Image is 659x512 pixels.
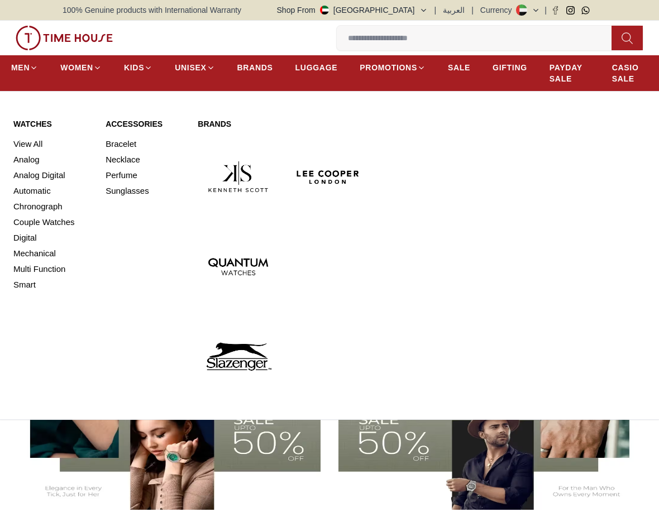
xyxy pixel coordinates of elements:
a: MEN [11,58,38,78]
img: Tornado [288,226,369,307]
span: UNISEX [175,62,206,73]
span: BRANDS [237,62,273,73]
img: Men's Watches Banner [338,342,641,510]
span: KIDS [124,62,144,73]
img: Lee Cooper [288,136,369,217]
button: العربية [443,4,465,16]
span: | [471,4,474,16]
a: CASIO SALE [612,58,648,89]
a: Bracelet [106,136,184,152]
a: Watches [13,118,92,130]
a: View All [13,136,92,152]
span: CASIO SALE [612,62,648,84]
a: WOMEN [60,58,102,78]
a: Analog [13,152,92,168]
img: ... [16,26,113,50]
span: LUGGAGE [295,62,338,73]
a: Necklace [106,152,184,168]
a: Mechanical [13,246,92,261]
a: KIDS [124,58,152,78]
img: Kenneth Scott [198,136,279,217]
img: Quantum [198,226,279,307]
a: Sunglasses [106,183,184,199]
a: Instagram [566,6,575,15]
a: Analog Digital [13,168,92,183]
a: SALE [448,58,470,78]
span: WOMEN [60,62,93,73]
a: UNISEX [175,58,214,78]
a: Couple Watches [13,214,92,230]
a: Facebook [551,6,560,15]
img: Women's Watches Banner [18,342,321,510]
span: | [545,4,547,16]
img: United Arab Emirates [320,6,329,15]
a: Automatic [13,183,92,199]
span: GIFTING [493,62,527,73]
span: | [434,4,437,16]
a: Multi Function [13,261,92,277]
a: Perfume [106,168,184,183]
a: PAYDAY SALE [550,58,590,89]
a: PROMOTIONS [360,58,426,78]
div: Currency [480,4,517,16]
span: PAYDAY SALE [550,62,590,84]
span: 100% Genuine products with International Warranty [63,4,241,16]
a: Digital [13,230,92,246]
a: GIFTING [493,58,527,78]
span: SALE [448,62,470,73]
a: Whatsapp [581,6,590,15]
a: Smart [13,277,92,293]
a: LUGGAGE [295,58,338,78]
a: BRANDS [237,58,273,78]
button: Shop From[GEOGRAPHIC_DATA] [277,4,428,16]
a: Chronograph [13,199,92,214]
img: Slazenger [198,316,279,397]
span: MEN [11,62,30,73]
a: Brands [198,118,369,130]
a: Accessories [106,118,184,130]
span: PROMOTIONS [360,62,417,73]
